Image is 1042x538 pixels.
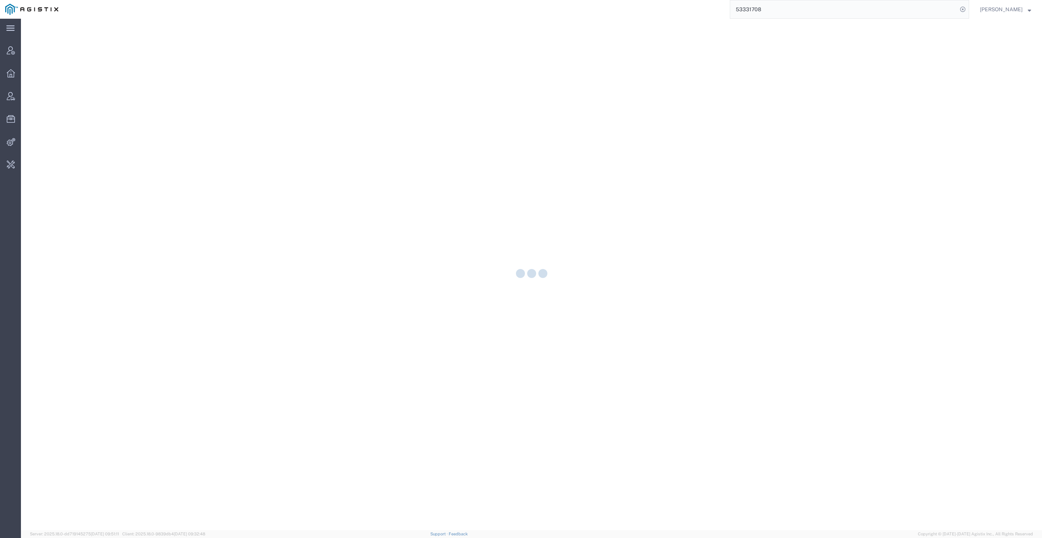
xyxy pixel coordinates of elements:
span: Don'Jon Kelly [980,5,1023,13]
span: Server: 2025.18.0-dd719145275 [30,532,119,536]
button: [PERSON_NAME] [980,5,1032,14]
span: Copyright © [DATE]-[DATE] Agistix Inc., All Rights Reserved [918,531,1033,537]
a: Feedback [449,532,468,536]
span: Client: 2025.18.0-9839db4 [122,532,205,536]
span: [DATE] 09:51:11 [91,532,119,536]
span: [DATE] 09:32:48 [174,532,205,536]
input: Search for shipment number, reference number [730,0,958,18]
img: logo [5,4,58,15]
a: Support [430,532,449,536]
